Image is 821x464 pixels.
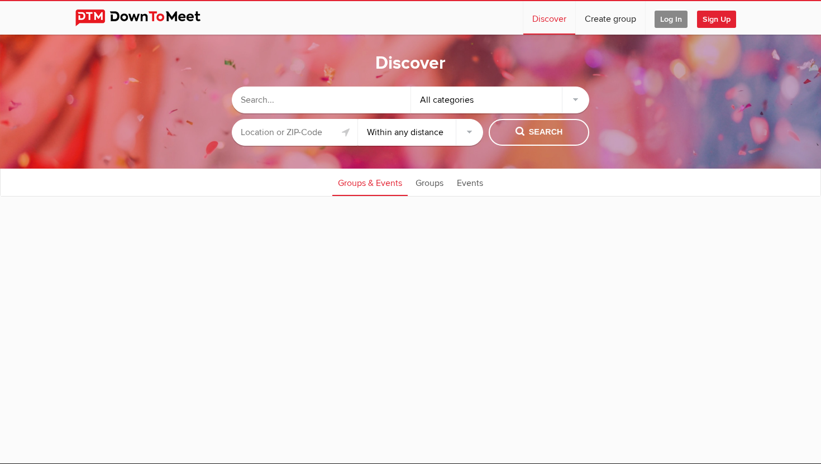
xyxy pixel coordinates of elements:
a: Groups [410,168,449,196]
input: Search... [232,87,410,113]
h1: Discover [375,52,446,75]
a: Log In [646,1,696,35]
span: Sign Up [697,11,736,28]
a: Sign Up [697,1,745,35]
div: All categories [411,87,590,113]
span: Log In [655,11,688,28]
input: Location or ZIP-Code [232,119,357,146]
img: DownToMeet [75,9,218,26]
a: Groups & Events [332,168,408,196]
a: Discover [523,1,575,35]
span: Search [515,126,563,138]
button: Search [489,119,589,146]
a: Create group [576,1,645,35]
a: Events [451,168,489,196]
